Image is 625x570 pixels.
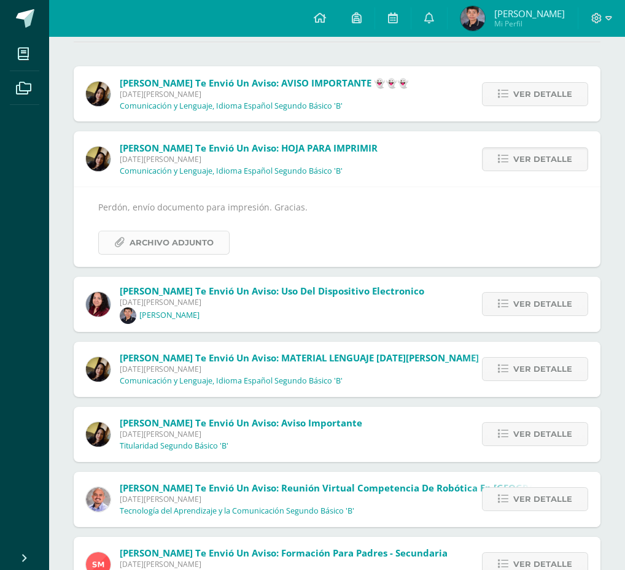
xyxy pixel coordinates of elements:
span: [DATE][PERSON_NAME] [120,429,362,439]
span: [PERSON_NAME] te envió un aviso: Uso del dispositivo electronico [120,285,424,297]
span: [PERSON_NAME] te envió un aviso: MATERIAL LENGUAJE [DATE][PERSON_NAME] [120,352,479,364]
p: Comunicación y Lenguaje, Idioma Español Segundo Básico 'B' [120,101,343,111]
span: [PERSON_NAME] te envió un aviso: Aviso importante [120,417,362,429]
img: 11de21d55122c3129371faedb8ed9b8f.png [120,307,136,324]
img: f4ddca51a09d81af1cee46ad6847c426.png [86,487,111,512]
span: [DATE][PERSON_NAME] [120,154,378,164]
img: fb79f5a91a3aae58e4c0de196cfe63c7.png [86,82,111,106]
span: [PERSON_NAME] te envió un aviso: AVISO IMPORTANTE 👻👻👻 [120,77,409,89]
span: [PERSON_NAME] [494,7,565,20]
div: Perdón, envío documento para impresión. Gracias. [98,199,576,254]
p: Tecnología del Aprendizaje y la Comunicación Segundo Básico 'B' [120,506,354,516]
p: Comunicación y Lenguaje, Idioma Español Segundo Básico 'B' [120,166,343,176]
span: [PERSON_NAME] te envió un aviso: Reunión virtual competencia de robótica en [GEOGRAPHIC_DATA] [120,482,588,494]
span: [DATE][PERSON_NAME] [120,364,479,374]
img: 7420dd8cffec07cce464df0021f01d4a.png [86,292,111,317]
span: [PERSON_NAME] te envió un aviso: HOJA PARA IMPRIMIR [120,142,378,154]
p: Comunicación y Lenguaje, Idioma Español Segundo Básico 'B' [120,376,343,386]
span: Archivo Adjunto [130,231,214,254]
img: e7fd5c28f6ed18091f2adbc2961a3bfc.png [460,6,485,31]
span: Ver detalle [513,148,572,171]
img: fb79f5a91a3aae58e4c0de196cfe63c7.png [86,147,111,171]
a: Archivo Adjunto [98,231,230,255]
img: fb79f5a91a3aae58e4c0de196cfe63c7.png [86,422,111,447]
span: Ver detalle [513,358,572,380]
span: Ver detalle [513,83,572,106]
span: [DATE][PERSON_NAME] [120,494,588,504]
span: [PERSON_NAME] te envió un aviso: Formación para padres - Secundaria [120,547,448,559]
span: Ver detalle [513,423,572,445]
img: fb79f5a91a3aae58e4c0de196cfe63c7.png [86,357,111,382]
p: [PERSON_NAME] [139,310,200,320]
span: Ver detalle [513,488,572,510]
span: Ver detalle [513,293,572,315]
span: Mi Perfil [494,18,565,29]
span: [DATE][PERSON_NAME] [120,89,409,99]
span: [DATE][PERSON_NAME] [120,559,448,569]
span: [DATE][PERSON_NAME] [120,297,424,307]
p: Titularidad Segundo Básico 'B' [120,441,228,451]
